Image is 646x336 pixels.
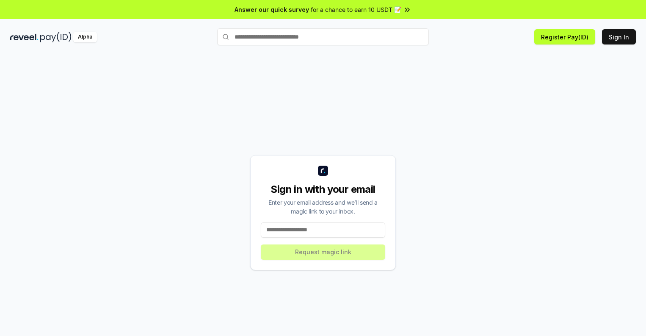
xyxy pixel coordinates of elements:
button: Sign In [602,29,636,44]
img: pay_id [40,32,72,42]
span: Answer our quick survey [235,5,309,14]
span: for a chance to earn 10 USDT 📝 [311,5,401,14]
div: Sign in with your email [261,183,385,196]
div: Alpha [73,32,97,42]
img: reveel_dark [10,32,39,42]
div: Enter your email address and we’ll send a magic link to your inbox. [261,198,385,216]
button: Register Pay(ID) [534,29,595,44]
img: logo_small [318,166,328,176]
